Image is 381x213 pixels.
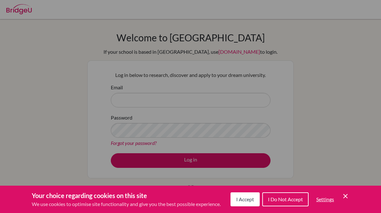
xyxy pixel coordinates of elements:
h3: Your choice regarding cookies on this site [32,191,221,200]
button: I Do Not Accept [262,192,309,206]
span: Settings [316,196,334,202]
button: Save and close [342,192,349,200]
button: Settings [311,193,339,206]
p: We use cookies to optimise site functionality and give you the best possible experience. [32,200,221,208]
button: I Accept [231,192,260,206]
span: I Do Not Accept [268,196,303,202]
span: I Accept [236,196,254,202]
